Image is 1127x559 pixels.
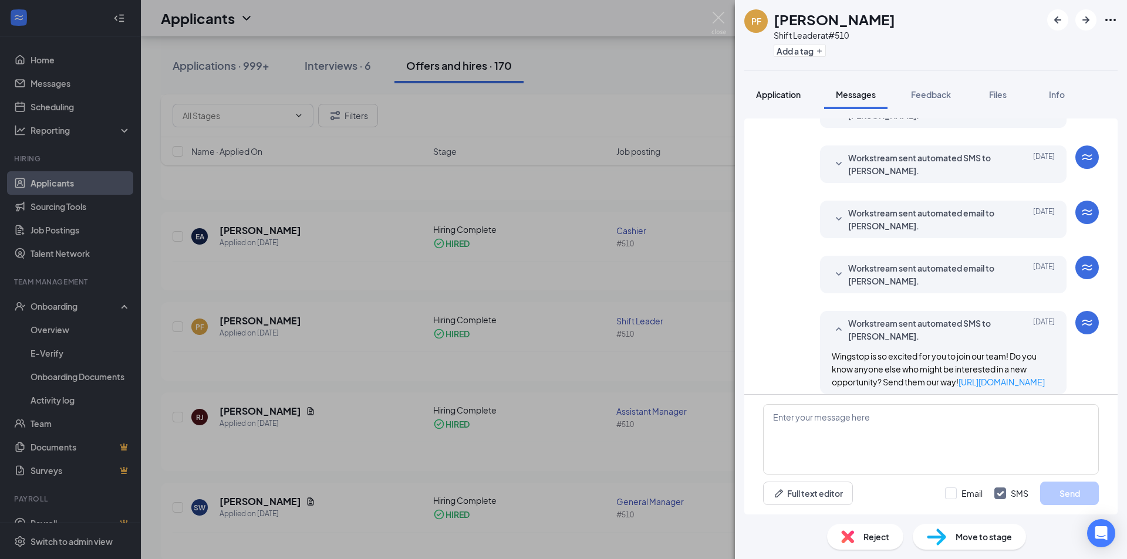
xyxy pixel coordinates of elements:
[959,377,1045,387] a: [URL][DOMAIN_NAME]
[832,157,846,171] svg: SmallChevronDown
[1087,519,1115,547] div: Open Intercom Messenger
[848,317,1002,343] span: Workstream sent automated SMS to [PERSON_NAME].
[1033,206,1055,232] span: [DATE]
[1033,151,1055,177] span: [DATE]
[1049,89,1065,100] span: Info
[1033,262,1055,287] span: [DATE]
[1051,13,1065,27] svg: ArrowLeftNew
[848,206,1002,232] span: Workstream sent automated email to [PERSON_NAME].
[836,89,876,100] span: Messages
[1079,13,1093,27] svg: ArrowRight
[774,29,895,41] div: Shift Leader at #510
[1080,316,1094,330] svg: WorkstreamLogo
[763,482,853,505] button: Full text editorPen
[989,89,1007,100] span: Files
[756,89,801,100] span: Application
[848,151,1002,177] span: Workstream sent automated SMS to [PERSON_NAME].
[773,487,785,499] svg: Pen
[1080,260,1094,275] svg: WorkstreamLogo
[774,9,895,29] h1: [PERSON_NAME]
[1047,9,1068,31] button: ArrowLeftNew
[832,351,1045,387] span: Wingstop is so excited for you to join our team! Do you know anyone else who might be interested ...
[832,212,846,226] svg: SmallChevronDown
[848,262,1002,287] span: Workstream sent automated email to [PERSON_NAME].
[1080,150,1094,164] svg: WorkstreamLogo
[751,15,761,27] div: PF
[911,89,951,100] span: Feedback
[1104,13,1118,27] svg: Ellipses
[1080,205,1094,219] svg: WorkstreamLogo
[863,530,889,543] span: Reject
[816,48,823,55] svg: Plus
[832,323,846,337] svg: SmallChevronUp
[1075,9,1096,31] button: ArrowRight
[956,530,1012,543] span: Move to stage
[1040,482,1099,505] button: Send
[1033,317,1055,343] span: [DATE]
[832,267,846,282] svg: SmallChevronDown
[774,45,826,57] button: PlusAdd a tag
